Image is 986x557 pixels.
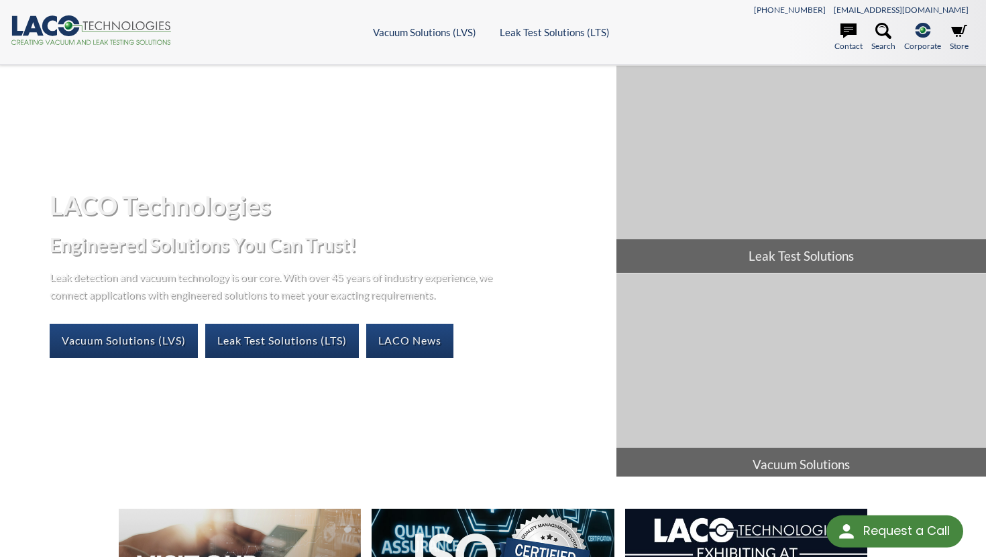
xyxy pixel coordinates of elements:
a: Vacuum Solutions (LVS) [373,26,476,38]
h2: Engineered Solutions You Can Trust! [50,233,606,257]
a: Leak Test Solutions (LTS) [205,324,359,357]
a: [PHONE_NUMBER] [754,5,826,15]
h1: LACO Technologies [50,189,606,222]
a: LACO News [366,324,453,357]
span: Corporate [904,40,941,52]
a: Contact [834,23,863,52]
div: Request a Call [826,515,963,548]
a: Leak Test Solutions (LTS) [500,26,610,38]
div: Request a Call [863,515,950,546]
a: Leak Test Solutions [616,66,986,273]
span: Leak Test Solutions [616,239,986,273]
a: [EMAIL_ADDRESS][DOMAIN_NAME] [834,5,969,15]
p: Leak detection and vacuum technology is our core. With over 45 years of industry experience, we c... [50,268,499,302]
a: Vacuum Solutions (LVS) [50,324,198,357]
span: Vacuum Solutions [616,448,986,481]
a: Store [950,23,969,52]
a: Vacuum Solutions [616,273,986,481]
img: round button [836,521,857,542]
a: Search [871,23,895,52]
